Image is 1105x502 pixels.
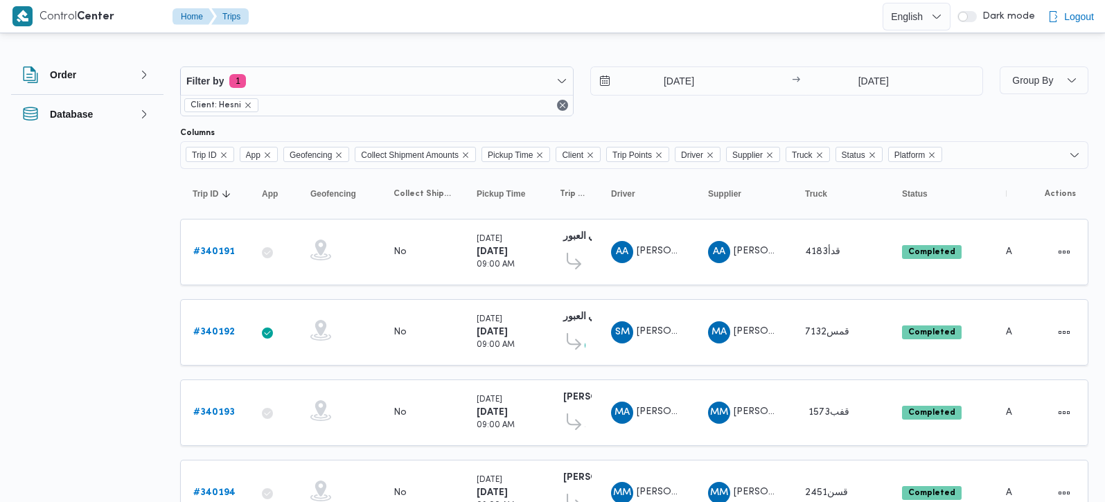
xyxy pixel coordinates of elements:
[229,74,246,88] span: 1 active filters
[734,327,813,336] span: [PERSON_NAME]
[477,422,515,429] small: 09:00 AM
[675,147,721,162] span: Driver
[710,402,728,424] span: MM
[290,147,332,163] span: Geofencing
[193,485,236,501] a: #340194
[805,328,849,337] span: قمس7132
[355,147,476,162] span: Collect Shipment Amounts
[1000,66,1088,94] button: Group By
[556,147,601,162] span: Client
[836,147,883,162] span: Status
[616,241,628,263] span: AA
[766,151,774,159] button: Remove Supplier from selection in this group
[888,147,943,162] span: Platform
[605,183,689,205] button: Driver
[1006,408,1035,417] span: Admin
[477,235,502,243] small: [DATE]
[335,151,343,159] button: Remove Geofencing from selection in this group
[928,151,936,159] button: Remove Platform from selection in this group
[180,127,215,138] label: Columns
[586,151,594,159] button: Remove Client from selection in this group
[902,325,962,339] span: Completed
[611,188,635,199] span: Driver
[908,248,955,256] b: Completed
[615,321,630,343] span: SM
[193,244,235,260] a: #340191
[563,232,614,241] b: حصني العبور
[611,241,633,263] div: Abad Alihafz Alsaid Abadalihafz Alsaid
[192,147,217,163] span: Trip ID
[1069,150,1080,161] button: Open list of options
[908,489,955,497] b: Completed
[461,151,470,159] button: Remove Collect Shipment Amounts from selection in this group
[394,188,452,199] span: Collect Shipment Amounts
[361,147,459,163] span: Collect Shipment Amounts
[263,151,272,159] button: Remove App from selection in this group
[563,473,642,482] b: [PERSON_NAME]
[681,147,703,163] span: Driver
[702,183,786,205] button: Supplier
[805,488,848,497] span: قسن2451
[477,247,508,256] b: [DATE]
[708,241,730,263] div: Abadalihafz Alsaid Abad Alihafz Alsaid
[477,488,508,497] b: [DATE]
[611,321,633,343] div: Salam Muhammad Abadalltaif Salam
[708,402,730,424] div: Mahmood Muhammad Ahmad Mahmood Khshan
[786,147,830,162] span: Truck
[283,147,349,162] span: Geofencing
[708,321,730,343] div: Muhammad Ala Abadalltaif Alkhrof
[22,66,152,83] button: Order
[902,188,928,199] span: Status
[896,183,987,205] button: Status
[902,486,962,500] span: Completed
[187,183,242,205] button: Trip IDSorted in descending order
[805,188,827,199] span: Truck
[186,73,224,89] span: Filter by
[50,106,93,123] h3: Database
[708,188,741,199] span: Supplier
[22,106,152,123] button: Database
[310,188,356,199] span: Geofencing
[77,12,114,22] b: Center
[1000,183,1012,205] button: Platform
[868,151,876,159] button: Remove Status from selection in this group
[536,151,544,159] button: Remove Pickup Time from selection in this group
[1053,321,1075,343] button: Actions
[193,404,235,421] a: #340193
[562,147,583,163] span: Client
[244,101,252,109] button: remove selected entity
[734,487,894,496] span: [PERSON_NAME] [PERSON_NAME]
[262,188,278,199] span: App
[560,188,586,199] span: Trip Points
[792,147,813,163] span: Truck
[799,183,883,205] button: Truck
[732,147,763,163] span: Supplier
[1053,241,1075,263] button: Actions
[637,246,822,256] span: [PERSON_NAME] [PERSON_NAME] السيد
[655,151,663,159] button: Remove Trip Points from selection in this group
[815,151,824,159] button: Remove Truck from selection in this group
[305,183,374,205] button: Geofencing
[908,409,955,417] b: Completed
[1006,328,1035,337] span: Admin
[615,402,630,424] span: MA
[211,8,249,25] button: Trips
[637,487,797,496] span: [PERSON_NAME] [PERSON_NAME]
[611,402,633,424] div: Muhammad Ammad Rmdhan Alsaid Muhammad
[726,147,780,162] span: Supplier
[612,147,652,163] span: Trip Points
[394,406,407,419] div: No
[193,328,235,337] b: # 340192
[908,328,955,337] b: Completed
[706,151,714,159] button: Remove Driver from selection in this group
[193,188,218,199] span: Trip ID; Sorted in descending order
[554,97,571,114] button: Remove
[804,67,942,95] input: Press the down key to open a popover containing a calendar.
[173,8,214,25] button: Home
[591,67,748,95] input: Press the down key to open a popover containing a calendar.
[713,241,725,263] span: AA
[477,188,525,199] span: Pickup Time
[471,183,540,205] button: Pickup Time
